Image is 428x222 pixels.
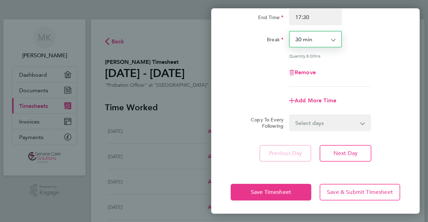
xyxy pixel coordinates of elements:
label: End Time [258,14,283,23]
label: Copy To Every Following [245,117,283,129]
span: 8.00 [306,53,315,59]
span: Next Day [334,150,357,157]
button: Remove [289,70,316,75]
button: Save & Submit Timesheet [320,184,400,200]
button: Next Day [320,145,371,162]
span: Save Timesheet [251,189,291,196]
div: Quantity: hrs [289,53,371,59]
span: Remove [295,69,316,76]
button: Save Timesheet [231,184,311,200]
span: Save & Submit Timesheet [327,189,393,196]
span: Add More Time [295,97,336,104]
button: Add More Time [289,98,336,103]
label: Break [267,36,283,45]
input: E.g. 18:00 [289,9,342,25]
